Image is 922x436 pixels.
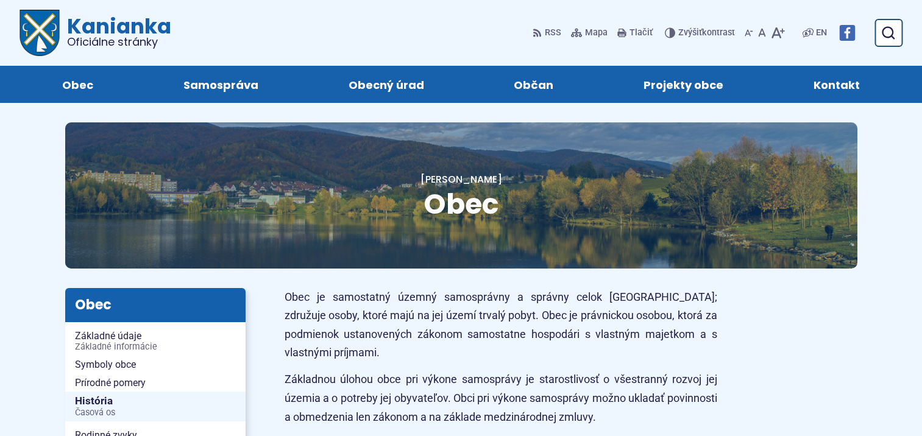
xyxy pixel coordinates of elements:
a: Samospráva [151,66,291,103]
span: RSS [545,26,561,40]
a: EN [814,26,829,40]
a: Projekty obce [611,66,756,103]
span: Občan [514,66,553,103]
a: Mapa [569,20,610,46]
span: Oficiálne stránky [67,37,171,47]
a: Základné údajeZákladné informácie [65,327,246,356]
span: Mapa [585,26,608,40]
span: Obec [62,66,93,103]
a: Obecný úrad [316,66,457,103]
span: Zvýšiť [678,27,702,38]
h3: Obec [65,288,246,322]
span: Základné údaje [75,327,236,356]
button: Zväčšiť veľkosť písma [768,20,787,46]
a: Prírodné pomery [65,374,246,392]
img: Prejsť na domovskú stránku [20,10,60,56]
span: Symboly obce [75,356,236,374]
span: Obecný úrad [349,66,424,103]
span: Časová os [75,408,236,418]
a: Občan [481,66,587,103]
span: Kanianka [60,16,171,47]
span: EN [816,26,827,40]
span: História [75,392,236,421]
a: Symboly obce [65,356,246,374]
img: Prejsť na Facebook stránku [839,25,855,41]
a: Obec [29,66,126,103]
button: Tlačiť [615,20,655,46]
a: Logo Kanianka, prejsť na domovskú stránku. [20,10,171,56]
a: [PERSON_NAME] [420,172,502,186]
span: Prírodné pomery [75,374,236,392]
span: Kontakt [814,66,860,103]
button: Nastaviť pôvodnú veľkosť písma [756,20,768,46]
p: Základnou úlohou obce pri výkone samosprávy je starostlivosť o všestranný rozvoj jej územia a o p... [285,370,717,426]
button: Zmenšiť veľkosť písma [742,20,756,46]
a: Kontakt [781,66,893,103]
span: Tlačiť [629,28,653,38]
a: RSS [533,20,564,46]
button: Zvýšiťkontrast [665,20,737,46]
a: HistóriaČasová os [65,392,246,421]
span: Samospráva [183,66,258,103]
span: Obec [424,185,499,223]
p: Obec je samostatný územný samosprávny a správny celok [GEOGRAPHIC_DATA]; združuje osoby, ktoré ma... [285,288,717,362]
span: Projekty obce [644,66,723,103]
span: kontrast [678,28,735,38]
span: Základné informácie [75,342,236,352]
